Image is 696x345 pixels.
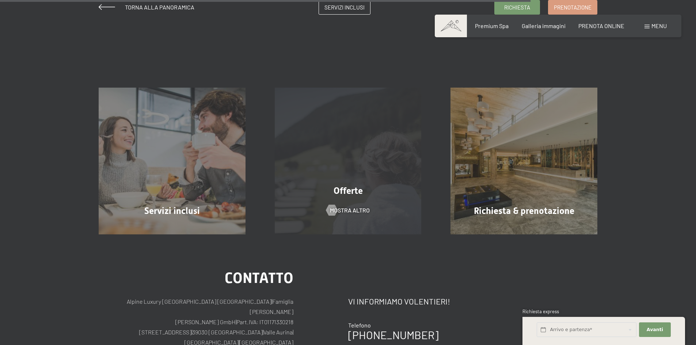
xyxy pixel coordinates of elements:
a: Torna alla panoramica [99,4,194,11]
span: | [191,329,192,336]
span: Vi informiamo volentieri! [348,296,450,306]
a: Richiesta [495,0,540,14]
a: Prenotazione [548,0,597,14]
a: Servizi inclusi [319,0,370,14]
a: PRENOTA ONLINE [578,22,624,29]
span: Offerte [334,185,363,196]
span: Richiesta & prenotazione [474,206,574,216]
span: Prenotazione [554,4,592,11]
a: Galleria immagini [522,22,566,29]
a: Suite Aurina con sauna finlandese Servizi inclusi [84,88,260,234]
span: Menu [651,22,667,29]
span: | [271,298,272,305]
span: mostra altro [330,206,370,214]
span: Avanti [647,326,663,333]
a: Suite Aurina con sauna finlandese Richiesta & prenotazione [436,88,612,234]
span: Servizi inclusi [144,206,200,216]
a: Suite Aurina con sauna finlandese Offerte mostra altro [260,88,436,234]
span: Torna alla panoramica [125,4,194,11]
a: [PHONE_NUMBER] [348,328,438,341]
span: Telefono [348,322,371,329]
span: Contatto [225,269,293,287]
span: Servizi inclusi [324,4,365,11]
span: Richiesta [504,4,530,11]
a: Premium Spa [475,22,509,29]
button: Avanti [639,322,670,337]
span: Richiesta express [522,308,559,314]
